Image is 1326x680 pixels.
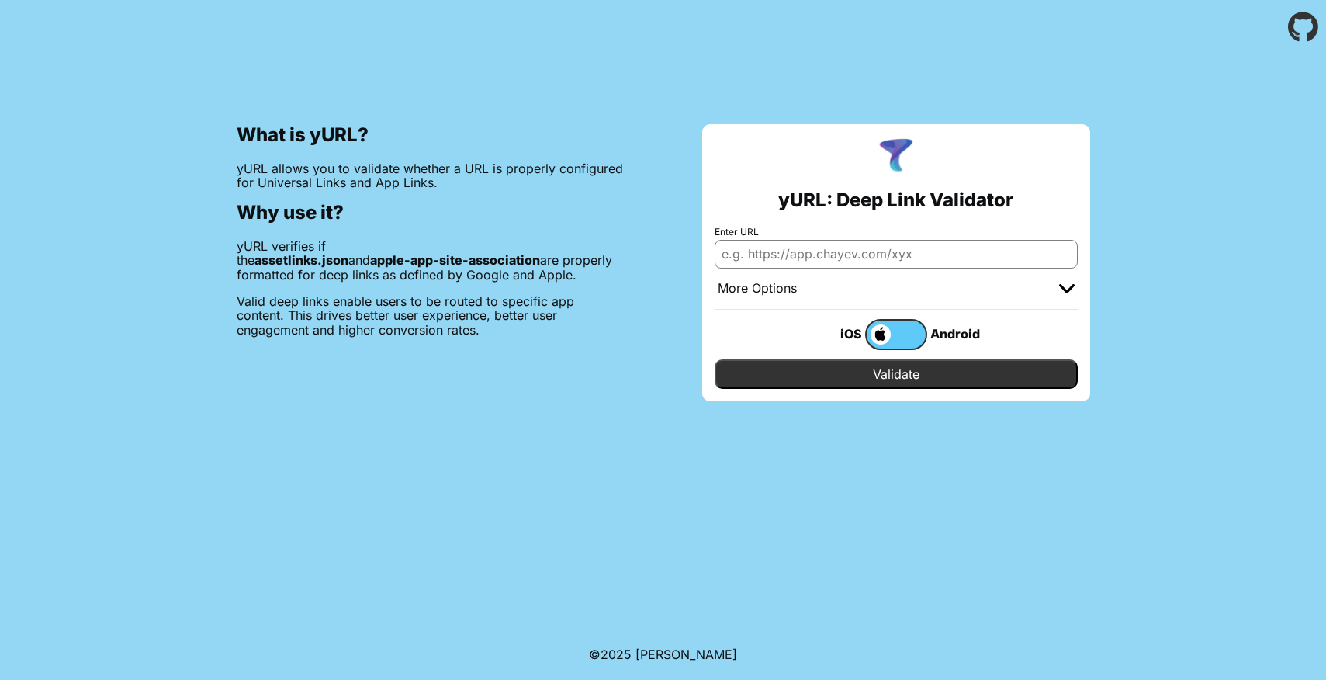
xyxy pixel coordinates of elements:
[237,161,624,190] p: yURL allows you to validate whether a URL is properly configured for Universal Links and App Links.
[635,647,737,662] a: Michael Ibragimchayev's Personal Site
[715,359,1078,389] input: Validate
[715,240,1078,268] input: e.g. https://app.chayev.com/xyx
[237,294,624,337] p: Valid deep links enable users to be routed to specific app content. This drives better user exper...
[803,324,865,344] div: iOS
[876,137,916,177] img: yURL Logo
[237,239,624,282] p: yURL verifies if the and are properly formatted for deep links as defined by Google and Apple.
[589,629,737,680] footer: ©
[370,252,540,268] b: apple-app-site-association
[927,324,989,344] div: Android
[718,281,797,297] div: More Options
[254,252,348,268] b: assetlinks.json
[778,189,1013,211] h2: yURL: Deep Link Validator
[715,227,1078,238] label: Enter URL
[237,202,624,224] h2: Why use it?
[237,124,624,146] h2: What is yURL?
[1059,284,1075,293] img: chevron
[601,647,632,662] span: 2025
